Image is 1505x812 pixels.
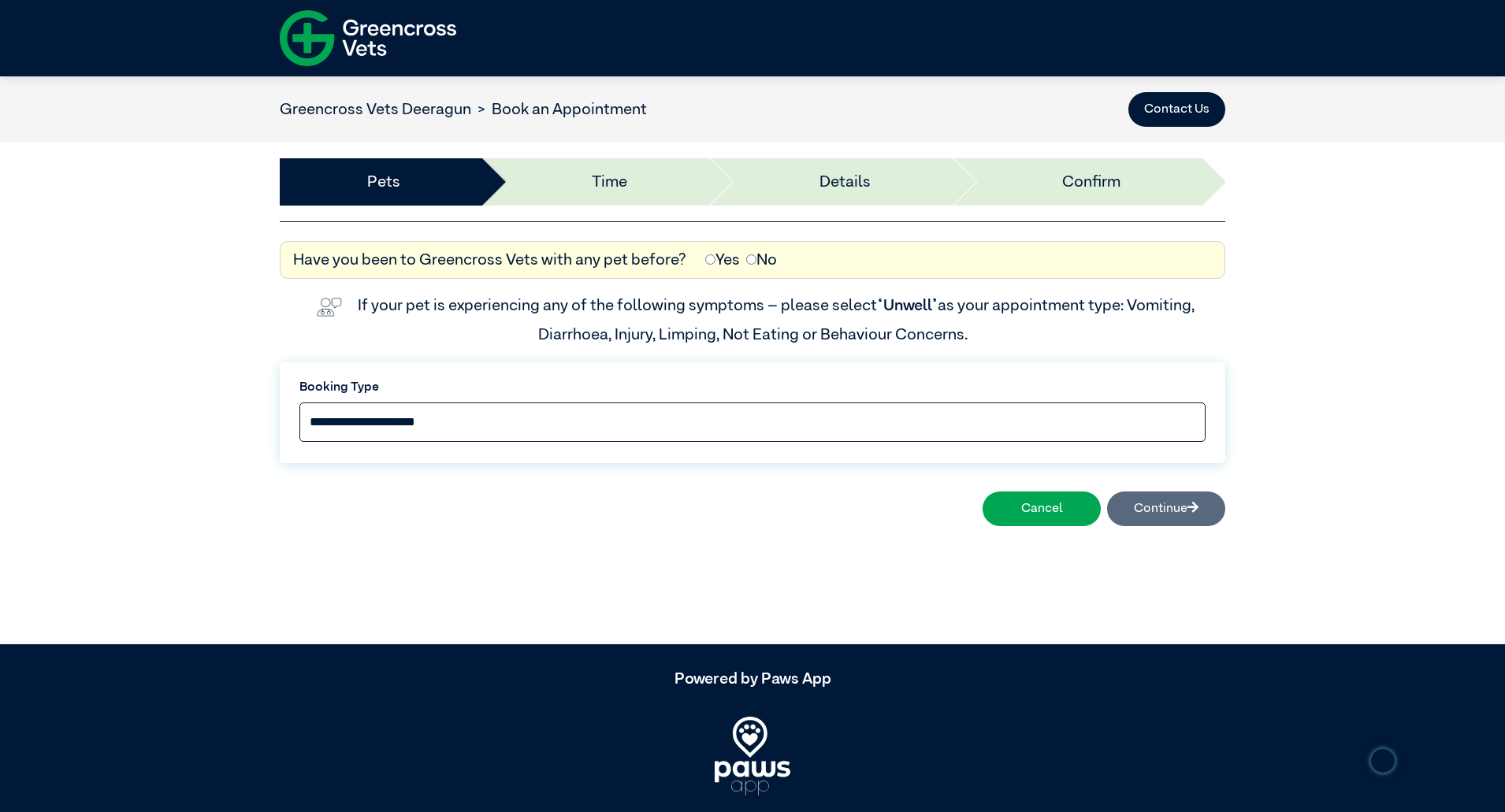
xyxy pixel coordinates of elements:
[746,248,777,272] label: No
[280,4,456,72] img: f-logo
[280,102,471,117] a: Greencross Vets Deeragun
[280,669,1225,688] h5: Powered by Paws App
[983,491,1101,526] button: Cancel
[715,717,790,795] img: PawsApp
[1128,92,1225,127] button: Contact Us
[471,98,647,121] li: Book an Appointment
[293,248,686,272] label: Have you been to Greencross Vets with any pet before?
[746,254,756,265] input: No
[877,298,938,313] span: “Unwell”
[358,298,1198,342] label: If your pet is experiencing any of the following symptoms – please select as your appointment typ...
[310,291,348,323] img: vet
[367,170,400,194] a: Pets
[280,98,647,121] nav: breadcrumb
[299,378,1206,397] label: Booking Type
[705,254,715,265] input: Yes
[705,248,740,272] label: Yes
